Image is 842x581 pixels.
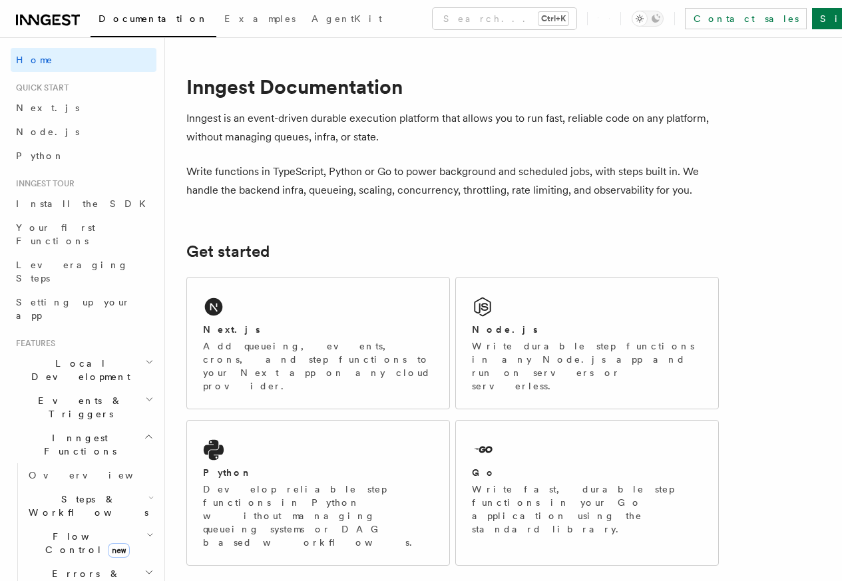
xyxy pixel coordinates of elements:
[11,120,156,144] a: Node.js
[11,431,144,458] span: Inngest Functions
[312,13,382,24] span: AgentKit
[23,492,148,519] span: Steps & Workflows
[632,11,664,27] button: Toggle dark mode
[186,162,719,200] p: Write functions in TypeScript, Python or Go to power background and scheduled jobs, with steps bu...
[23,524,156,562] button: Flow Controlnew
[11,216,156,253] a: Your first Functions
[16,297,130,321] span: Setting up your app
[685,8,807,29] a: Contact sales
[472,466,496,479] h2: Go
[11,394,145,421] span: Events & Triggers
[472,323,538,336] h2: Node.js
[91,4,216,37] a: Documentation
[11,96,156,120] a: Next.js
[11,178,75,189] span: Inngest tour
[203,323,260,336] h2: Next.js
[11,426,156,463] button: Inngest Functions
[11,290,156,327] a: Setting up your app
[203,483,433,549] p: Develop reliable step functions in Python without managing queueing systems or DAG based workflows.
[16,150,65,161] span: Python
[224,13,296,24] span: Examples
[99,13,208,24] span: Documentation
[11,253,156,290] a: Leveraging Steps
[16,53,53,67] span: Home
[11,338,55,349] span: Features
[16,222,95,246] span: Your first Functions
[29,470,166,481] span: Overview
[11,192,156,216] a: Install the SDK
[23,530,146,556] span: Flow Control
[472,339,702,393] p: Write durable step functions in any Node.js app and run on servers or serverless.
[538,12,568,25] kbd: Ctrl+K
[472,483,702,536] p: Write fast, durable step functions in your Go application using the standard library.
[11,351,156,389] button: Local Development
[16,198,154,209] span: Install the SDK
[23,463,156,487] a: Overview
[186,277,450,409] a: Next.jsAdd queueing, events, crons, and step functions to your Next app on any cloud provider.
[186,242,270,261] a: Get started
[304,4,390,36] a: AgentKit
[11,357,145,383] span: Local Development
[216,4,304,36] a: Examples
[186,109,719,146] p: Inngest is an event-driven durable execution platform that allows you to run fast, reliable code ...
[108,543,130,558] span: new
[11,144,156,168] a: Python
[16,260,128,284] span: Leveraging Steps
[186,420,450,566] a: PythonDevelop reliable step functions in Python without managing queueing systems or DAG based wo...
[433,8,576,29] button: Search...Ctrl+K
[11,83,69,93] span: Quick start
[16,126,79,137] span: Node.js
[23,487,156,524] button: Steps & Workflows
[11,389,156,426] button: Events & Triggers
[455,420,719,566] a: GoWrite fast, durable step functions in your Go application using the standard library.
[16,102,79,113] span: Next.js
[455,277,719,409] a: Node.jsWrite durable step functions in any Node.js app and run on servers or serverless.
[186,75,719,98] h1: Inngest Documentation
[11,48,156,72] a: Home
[203,339,433,393] p: Add queueing, events, crons, and step functions to your Next app on any cloud provider.
[203,466,252,479] h2: Python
